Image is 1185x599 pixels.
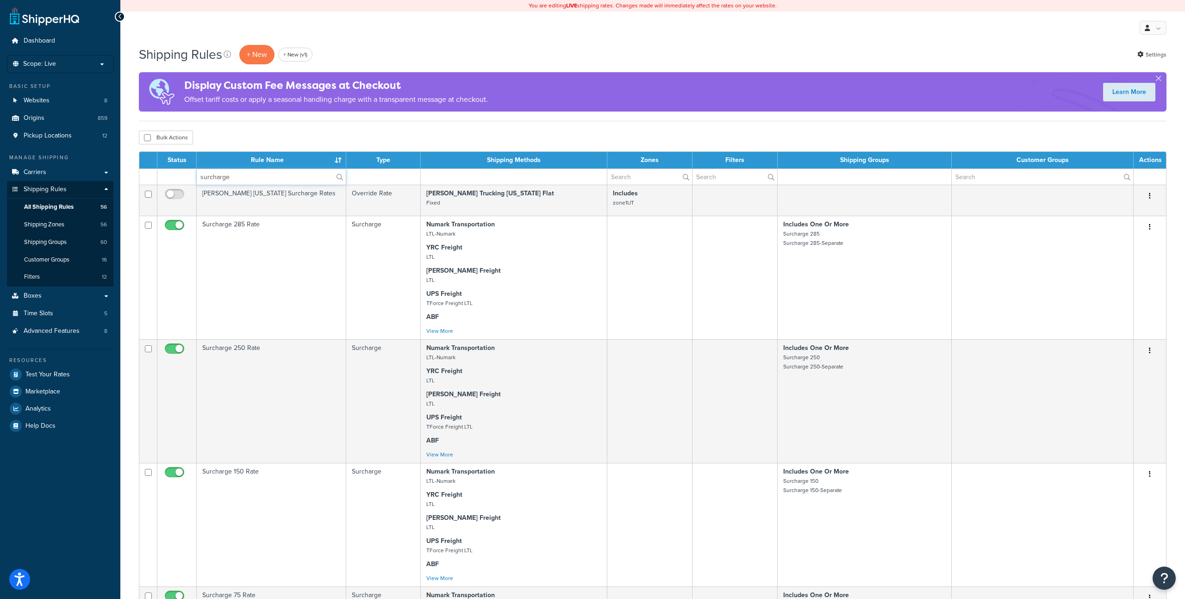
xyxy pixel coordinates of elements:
[7,110,113,127] a: Origins 859
[7,181,113,287] li: Shipping Rules
[426,230,455,238] small: LTL-Numark
[346,152,420,168] th: Type
[7,216,113,233] li: Shipping Zones
[197,169,346,185] input: Search
[104,310,107,318] span: 5
[426,436,439,445] strong: ABF
[104,97,107,105] span: 8
[7,32,113,50] a: Dashboard
[24,292,42,300] span: Boxes
[139,45,222,63] h1: Shipping Rules
[24,168,46,176] span: Carriers
[7,287,113,305] a: Boxes
[783,353,843,371] small: Surcharge 250 Surcharge 250-Separate
[607,152,692,168] th: Zones
[7,305,113,322] li: Time Slots
[426,389,501,399] strong: [PERSON_NAME] Freight
[7,127,113,144] a: Pickup Locations 12
[24,256,69,264] span: Customer Groups
[783,219,849,229] strong: Includes One Or More
[7,400,113,417] a: Analytics
[157,152,197,168] th: Status
[24,310,53,318] span: Time Slots
[102,132,107,140] span: 12
[426,276,435,284] small: LTL
[7,268,113,286] li: Filters
[952,152,1134,168] th: Customer Groups
[607,169,692,185] input: Search
[197,339,346,463] td: Surcharge 250 Rate
[426,199,440,207] small: Fixed
[692,152,778,168] th: Filters
[7,110,113,127] li: Origins
[7,127,113,144] li: Pickup Locations
[25,422,56,430] span: Help Docs
[24,221,64,229] span: Shipping Zones
[184,78,488,93] h4: Display Custom Fee Messages at Checkout
[426,513,501,523] strong: [PERSON_NAME] Freight
[7,323,113,340] a: Advanced Features 8
[102,256,107,264] span: 16
[426,500,435,508] small: LTL
[7,199,113,216] a: All Shipping Rules 56
[7,181,113,198] a: Shipping Rules
[346,463,420,587] td: Surcharge
[1103,83,1155,101] a: Learn More
[24,273,40,281] span: Filters
[426,399,435,408] small: LTL
[197,216,346,339] td: Surcharge 285 Rate
[426,188,554,198] strong: [PERSON_NAME] Trucking [US_STATE] Flat
[7,92,113,109] a: Websites 8
[7,92,113,109] li: Websites
[692,169,778,185] input: Search
[426,299,473,307] small: TForce Freight LTL
[102,273,107,281] span: 12
[184,93,488,106] p: Offset tariff costs or apply a seasonal handling charge with a transparent message at checkout.
[239,45,274,64] p: + New
[7,268,113,286] a: Filters 12
[426,343,495,353] strong: Numark Transportation
[24,132,72,140] span: Pickup Locations
[197,463,346,587] td: Surcharge 150 Rate
[426,477,455,485] small: LTL-Numark
[100,238,107,246] span: 60
[7,82,113,90] div: Basic Setup
[25,371,70,379] span: Test Your Rates
[24,238,67,246] span: Shipping Groups
[426,243,462,252] strong: YRC Freight
[426,289,462,299] strong: UPS Freight
[566,1,577,10] b: LIVE
[426,219,495,229] strong: Numark Transportation
[783,477,842,494] small: Surcharge 150 Surcharge 150-Separate
[426,312,439,322] strong: ABF
[1153,567,1176,590] button: Open Resource Center
[7,164,113,181] a: Carriers
[24,203,74,211] span: All Shipping Rules
[7,418,113,434] a: Help Docs
[23,60,56,68] span: Scope: Live
[24,97,50,105] span: Websites
[7,366,113,383] a: Test Your Rates
[7,383,113,400] a: Marketplace
[783,467,849,476] strong: Includes One Or More
[25,388,60,396] span: Marketplace
[24,37,55,45] span: Dashboard
[426,376,435,385] small: LTL
[197,152,346,168] th: Rule Name : activate to sort column ascending
[783,343,849,353] strong: Includes One Or More
[7,305,113,322] a: Time Slots 5
[100,203,107,211] span: 56
[346,185,420,216] td: Override Rate
[952,169,1133,185] input: Search
[613,199,634,207] small: zone1UT
[98,114,107,122] span: 859
[7,251,113,268] li: Customer Groups
[346,216,420,339] td: Surcharge
[25,405,51,413] span: Analytics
